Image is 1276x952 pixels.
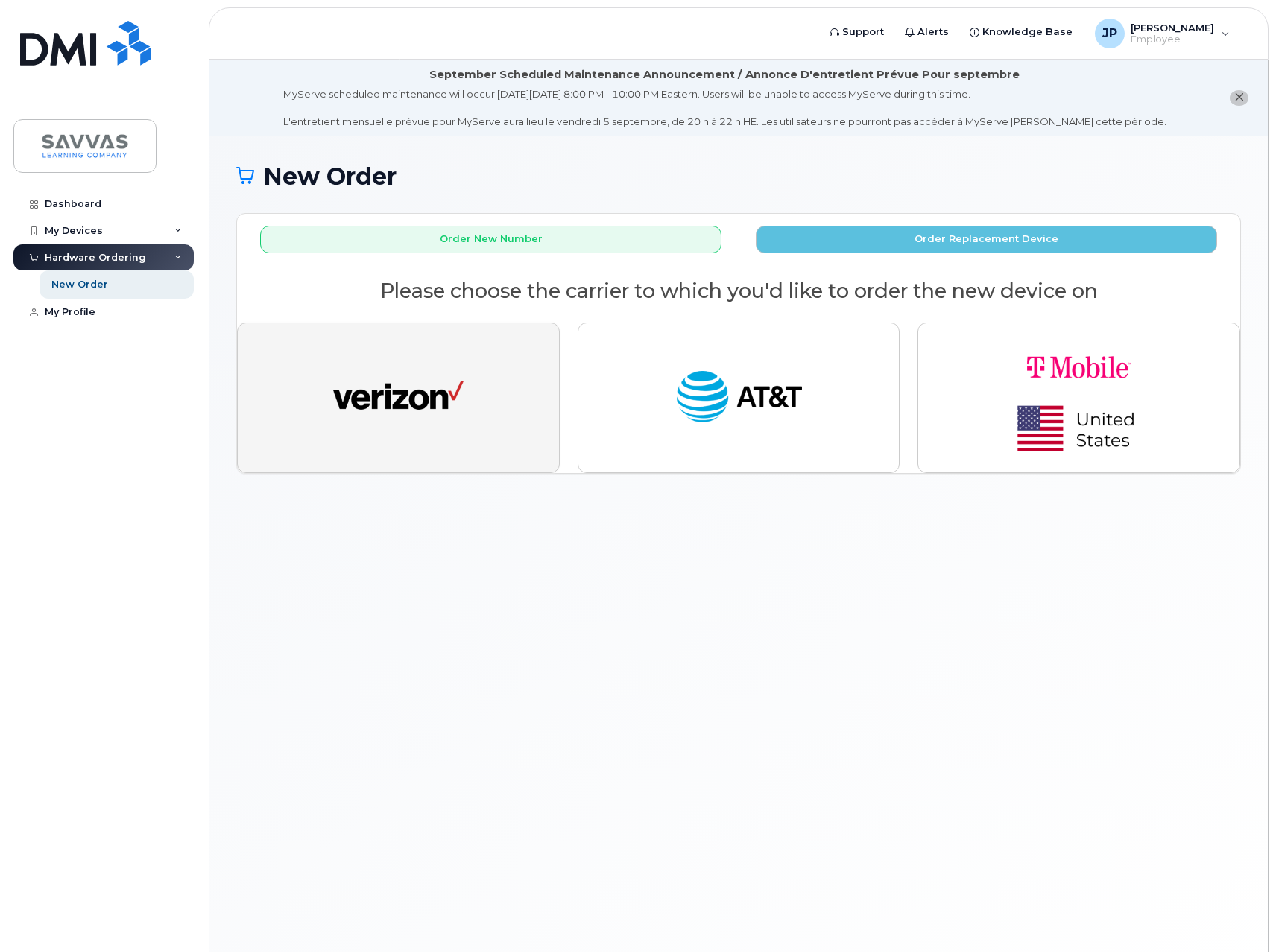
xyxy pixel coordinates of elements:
[674,364,804,431] img: at_t-fb3d24644a45acc70fc72cc47ce214d34099dfd970ee3ae2334e4251f9d920fd.png
[283,87,1166,129] div: MyServe scheduled maintenance will occur [DATE][DATE] 8:00 PM - 10:00 PM Eastern. Users will be u...
[237,280,1240,302] h2: Please choose the carrier to which you'd like to order the new device on
[1230,90,1248,106] button: close notification
[756,226,1217,253] button: Order Replacement Device
[429,67,1020,83] div: September Scheduled Maintenance Announcement / Annonce D'entretient Prévue Pour septembre
[333,364,464,431] img: verizon-ab2890fd1dd4a6c9cf5f392cd2db4626a3dae38ee8226e09bcb5c993c4c79f81.png
[975,335,1184,460] img: t-mobile-78392d334a420d5b7f0e63d4fa81f6287a21d394dc80d677554bb55bbab1186f.png
[1211,887,1265,941] iframe: Messenger Launcher
[260,226,721,253] button: Order New Number
[236,163,1241,189] h1: New Order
